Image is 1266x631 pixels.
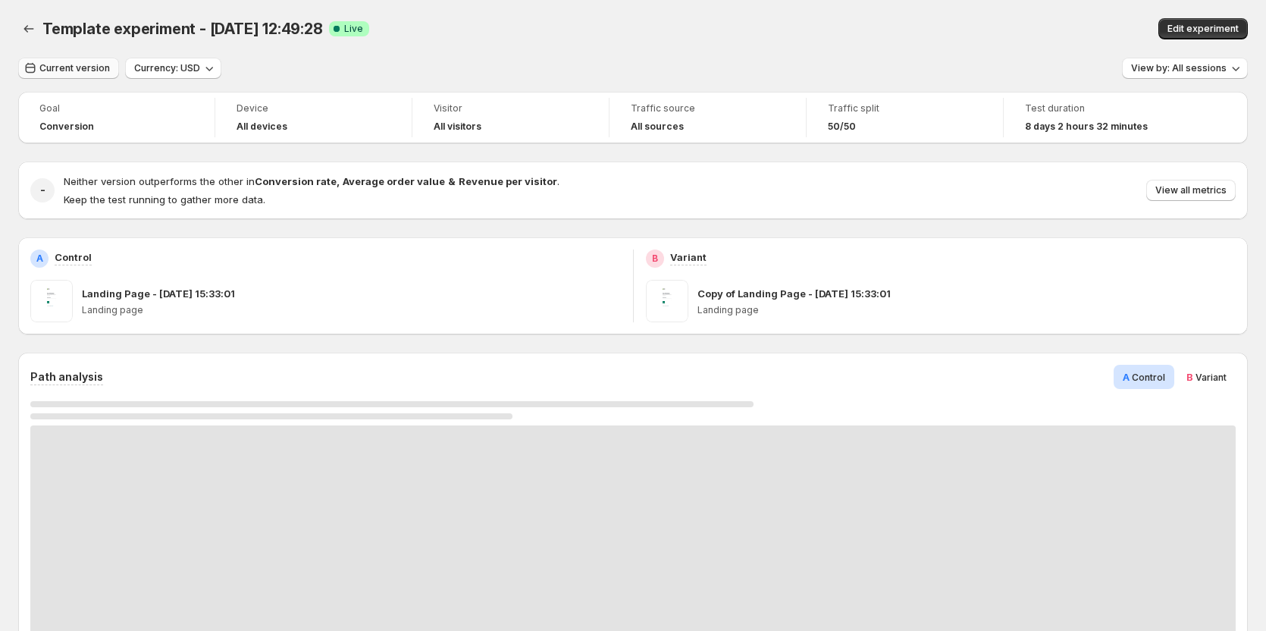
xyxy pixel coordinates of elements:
[39,102,193,115] span: Goal
[1025,121,1148,133] span: 8 days 2 hours 32 minutes
[434,102,588,115] span: Visitor
[1025,101,1180,134] a: Test duration8 days 2 hours 32 minutes
[82,286,235,301] p: Landing Page - [DATE] 15:33:01
[40,183,45,198] h2: -
[1195,372,1227,383] span: Variant
[39,62,110,74] span: Current version
[1131,62,1227,74] span: View by: All sessions
[828,102,982,115] span: Traffic split
[42,20,323,38] span: Template experiment - [DATE] 12:49:28
[343,175,445,187] strong: Average order value
[828,101,982,134] a: Traffic split50/50
[1186,371,1193,383] span: B
[237,101,390,134] a: DeviceAll devices
[1167,23,1239,35] span: Edit experiment
[1158,18,1248,39] button: Edit experiment
[64,193,265,206] span: Keep the test running to gather more data.
[125,58,221,79] button: Currency: USD
[631,101,785,134] a: Traffic sourceAll sources
[30,369,103,385] h3: Path analysis
[36,253,43,265] h2: A
[82,304,621,316] p: Landing page
[697,304,1236,316] p: Landing page
[1123,371,1130,383] span: A
[448,175,456,187] strong: &
[652,253,658,265] h2: B
[1146,180,1236,201] button: View all metrics
[344,23,363,35] span: Live
[39,101,193,134] a: GoalConversion
[255,175,337,187] strong: Conversion rate
[18,18,39,39] button: Back
[30,280,73,322] img: Landing Page - Jul 4, 15:33:01
[697,286,891,301] p: Copy of Landing Page - [DATE] 15:33:01
[237,121,287,133] h4: All devices
[646,280,688,322] img: Copy of Landing Page - Jul 4, 15:33:01
[1122,58,1248,79] button: View by: All sessions
[434,101,588,134] a: VisitorAll visitors
[631,121,684,133] h4: All sources
[39,121,94,133] span: Conversion
[1132,372,1165,383] span: Control
[55,250,92,265] p: Control
[18,58,119,79] button: Current version
[631,102,785,115] span: Traffic source
[828,121,856,133] span: 50/50
[237,102,390,115] span: Device
[434,121,481,133] h4: All visitors
[1155,184,1227,196] span: View all metrics
[337,175,340,187] strong: ,
[459,175,557,187] strong: Revenue per visitor
[1025,102,1180,115] span: Test duration
[670,250,707,265] p: Variant
[64,175,559,187] span: Neither version outperforms the other in .
[134,62,200,74] span: Currency: USD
